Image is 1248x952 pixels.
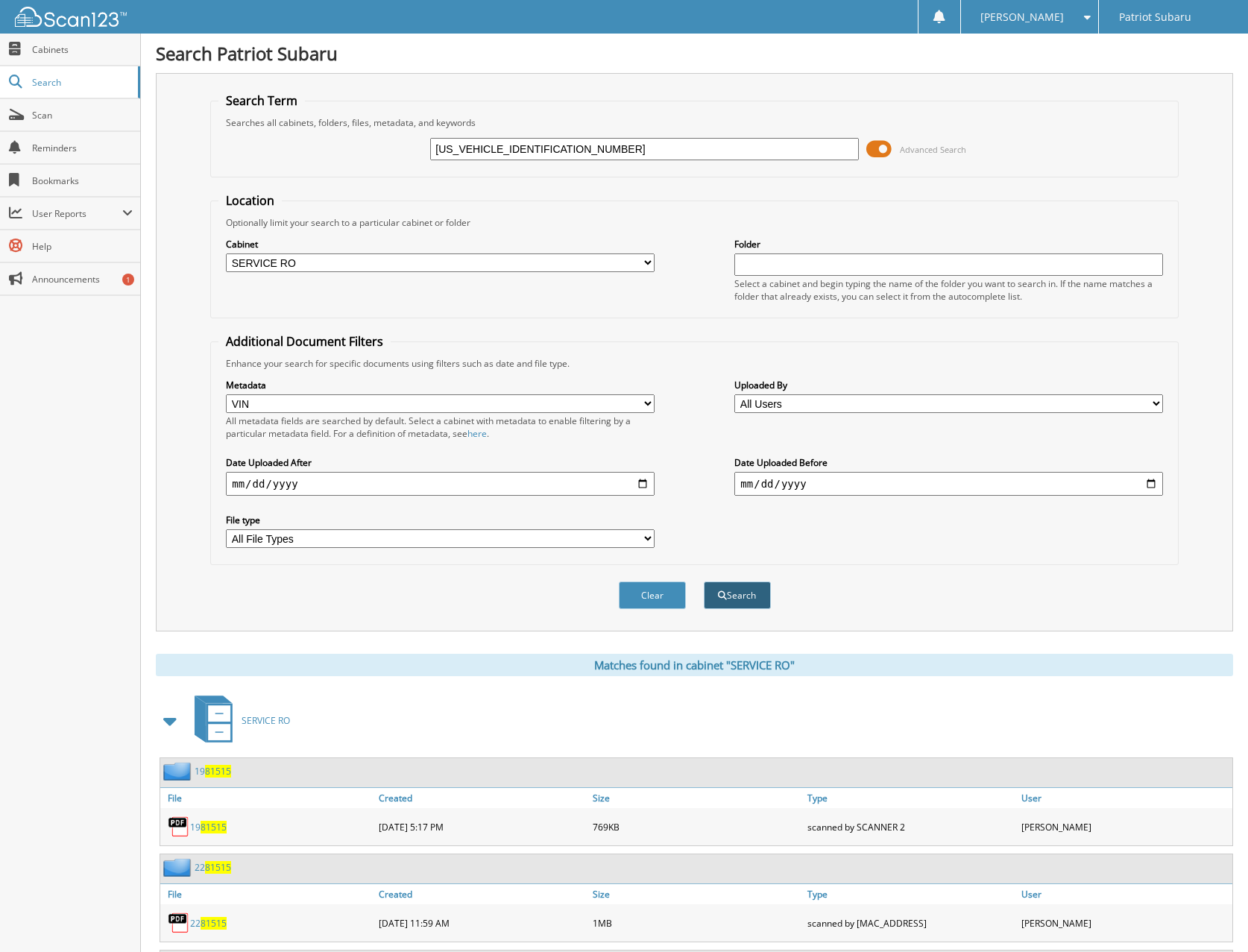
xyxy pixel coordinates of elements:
a: User [1018,884,1232,904]
legend: Search Term [218,92,305,109]
span: [PERSON_NAME] [980,13,1064,22]
a: 2281515 [195,861,231,874]
div: [PERSON_NAME] [1018,812,1232,842]
span: 81515 [205,861,231,874]
img: folder2.png [163,762,195,781]
a: User [1018,788,1232,808]
span: User Reports [32,207,122,220]
a: SERVICE RO [186,691,290,750]
label: Date Uploaded After [226,456,654,469]
span: SERVICE RO [242,714,290,727]
img: PDF.png [168,912,190,934]
div: 1MB [589,908,804,938]
span: Bookmarks [32,174,133,187]
a: File [160,788,375,808]
label: Uploaded By [734,379,1162,391]
div: Select a cabinet and begin typing the name of the folder you want to search in. If the name match... [734,277,1162,303]
legend: Additional Document Filters [218,333,391,350]
span: Search [32,76,130,89]
div: scanned by SCANNER 2 [804,812,1018,842]
a: Created [375,884,590,904]
span: Help [32,240,133,253]
span: Reminders [32,142,133,154]
label: Cabinet [226,238,654,250]
input: end [734,472,1162,496]
div: [DATE] 11:59 AM [375,908,590,938]
img: folder2.png [163,858,195,877]
div: scanned by [MAC_ADDRESS] [804,908,1018,938]
h1: Search Patriot Subaru [156,41,1233,66]
a: Created [375,788,590,808]
img: scan123-logo-white.svg [15,7,127,27]
span: Cabinets [32,43,133,56]
span: 81515 [201,821,227,833]
a: Type [804,788,1018,808]
button: Clear [619,581,686,609]
span: Advanced Search [900,144,966,155]
input: start [226,472,654,496]
a: Size [589,884,804,904]
label: Metadata [226,379,654,391]
img: PDF.png [168,816,190,838]
span: 81515 [201,917,227,930]
a: 2281515 [190,917,227,930]
span: Announcements [32,273,133,286]
div: All metadata fields are searched by default. Select a cabinet with metadata to enable filtering b... [226,414,654,440]
div: Matches found in cabinet "SERVICE RO" [156,654,1233,676]
div: Enhance your search for specific documents using filters such as date and file type. [218,357,1170,370]
div: Optionally limit your search to a particular cabinet or folder [218,216,1170,229]
div: [PERSON_NAME] [1018,908,1232,938]
a: here [467,427,487,440]
label: File type [226,514,654,526]
div: 1 [122,274,134,286]
span: 81515 [205,765,231,778]
label: Folder [734,238,1162,250]
div: 769KB [589,812,804,842]
span: Patriot Subaru [1119,13,1191,22]
label: Date Uploaded Before [734,456,1162,469]
div: Searches all cabinets, folders, files, metadata, and keywords [218,116,1170,129]
a: Size [589,788,804,808]
button: Search [704,581,771,609]
legend: Location [218,192,282,209]
span: Scan [32,109,133,122]
a: File [160,884,375,904]
div: [DATE] 5:17 PM [375,812,590,842]
a: 1981515 [195,765,231,778]
a: Type [804,884,1018,904]
a: 1981515 [190,821,227,833]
